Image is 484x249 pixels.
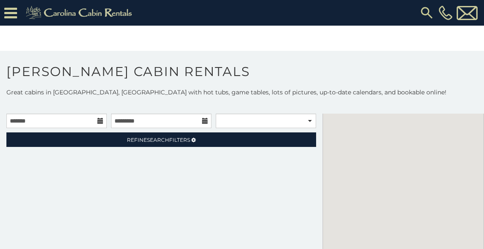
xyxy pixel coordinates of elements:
a: [PHONE_NUMBER] [437,6,455,20]
span: Search [147,137,169,143]
span: Refine Filters [127,137,190,143]
img: search-regular.svg [419,5,434,21]
img: Khaki-logo.png [21,4,139,21]
a: RefineSearchFilters [6,132,316,147]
